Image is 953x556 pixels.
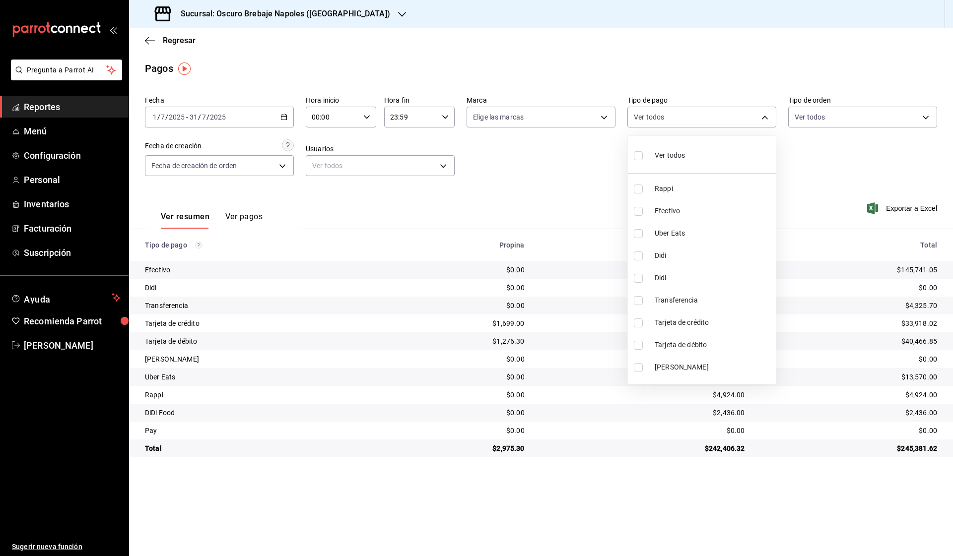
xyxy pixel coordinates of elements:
[655,228,772,239] span: Uber Eats
[655,206,772,216] span: Efectivo
[655,273,772,283] span: Didi
[655,317,772,328] span: Tarjeta de crédito
[655,340,772,350] span: Tarjeta de débito
[178,62,191,75] img: Tooltip marker
[655,362,772,372] span: [PERSON_NAME]
[655,150,685,161] span: Ver todos
[655,295,772,306] span: Transferencia
[655,250,772,261] span: Didi
[655,184,772,194] span: Rappi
